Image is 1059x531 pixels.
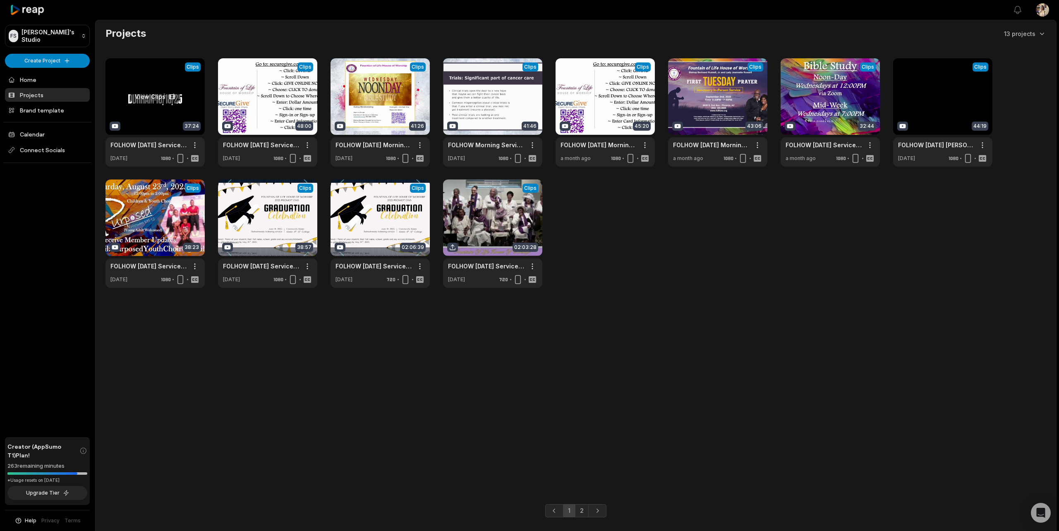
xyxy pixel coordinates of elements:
[5,88,90,102] a: Projects
[1031,503,1051,523] div: Open Intercom Messenger
[25,517,36,524] span: Help
[563,504,575,517] a: Page 1 is your current page
[448,141,524,149] a: FOLHOW Morning Service "Get In Line For Your Money Miracle" [PERSON_NAME] 17:24-27 | [DATE]
[7,442,79,459] span: Creator (AppSumo T1) Plan!
[41,517,60,524] a: Privacy
[7,477,87,483] div: *Usage resets on [DATE]
[223,141,299,149] a: FOLHOW [DATE] Service "Open Your Eyes" 2 Kings 6:8-17 | [DATE]
[545,504,606,517] ul: Pagination
[110,141,187,149] a: FOLHOW [DATE] Service "I Want To See Better" Mark 10:46-52 | [PERSON_NAME] [PERSON_NAME] [DATE]
[545,504,563,517] a: Previous page
[575,504,589,517] a: Page 2
[22,29,78,43] p: [PERSON_NAME]'s Studio
[65,517,81,524] a: Terms
[786,141,862,149] a: FOLHOW [DATE] Service "Rejoicing While Suffering" Pt. 3 Romans 5:1-5 | [PERSON_NAME] [PERSON_NAME]
[1004,29,1046,38] button: 13 projects
[448,262,524,270] a: FOLHOW [DATE] Service, _Portrait of a Godly Mother_ 1 Kings 3_16-28 _ 5_11_25
[110,262,187,270] a: FOLHOW [DATE] Service "Rejoicing While Suffering" 1 [PERSON_NAME] 1:6-7 | [DATE]
[5,127,90,141] a: Calendar
[7,486,87,500] button: Upgrade Tier
[673,141,749,149] a: FOLHOW [DATE] Morning Service [DATE]
[9,30,18,42] div: FS
[588,504,606,517] a: Next page
[898,141,974,149] a: FOLHOW [DATE] [PERSON_NAME] [PERSON_NAME]
[7,462,87,470] div: 263 remaining minutes
[5,103,90,117] a: Brand template
[5,73,90,86] a: Home
[223,262,299,270] a: FOLHOW [DATE] Service [DATE]
[5,143,90,158] span: Connect Socials
[335,141,412,149] a: FOLHOW [DATE] Morning Service [DATE]
[105,27,146,40] h2: Projects
[14,517,36,524] button: Help
[561,141,637,149] a: FOLHOW [DATE] Morning Service [DATE]
[5,54,90,68] button: Create Project
[335,262,412,270] a: FOLHOW [DATE] Service [DATE]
